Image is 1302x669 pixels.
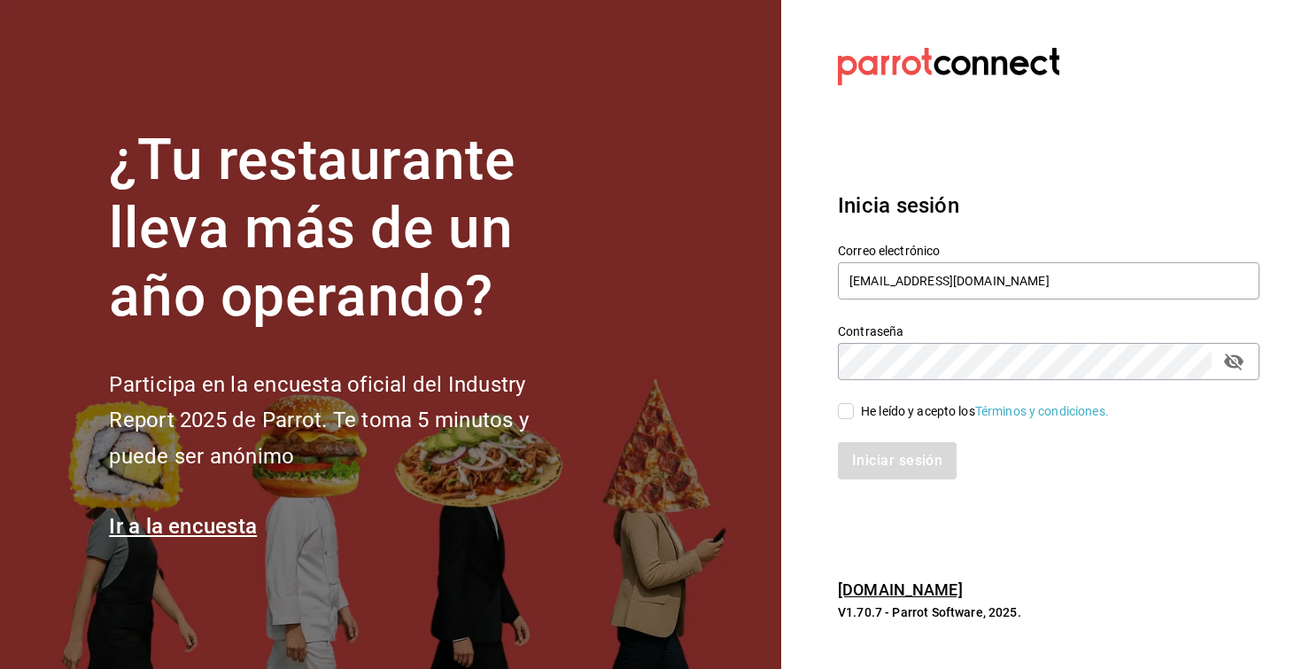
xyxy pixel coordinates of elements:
[838,580,963,599] a: [DOMAIN_NAME]
[109,367,587,475] h2: Participa en la encuesta oficial del Industry Report 2025 de Parrot. Te toma 5 minutos y puede se...
[1219,346,1249,377] button: passwordField
[838,325,1259,338] label: Contraseña
[861,402,1109,421] div: He leído y acepto los
[838,262,1259,299] input: Ingresa tu correo electrónico
[838,603,1259,621] p: V1.70.7 - Parrot Software, 2025.
[975,404,1109,418] a: Términos y condiciones.
[838,245,1259,257] label: Correo electrónico
[109,514,257,539] a: Ir a la encuesta
[109,127,587,331] h1: ¿Tu restaurante lleva más de un año operando?
[838,190,1259,222] h3: Inicia sesión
